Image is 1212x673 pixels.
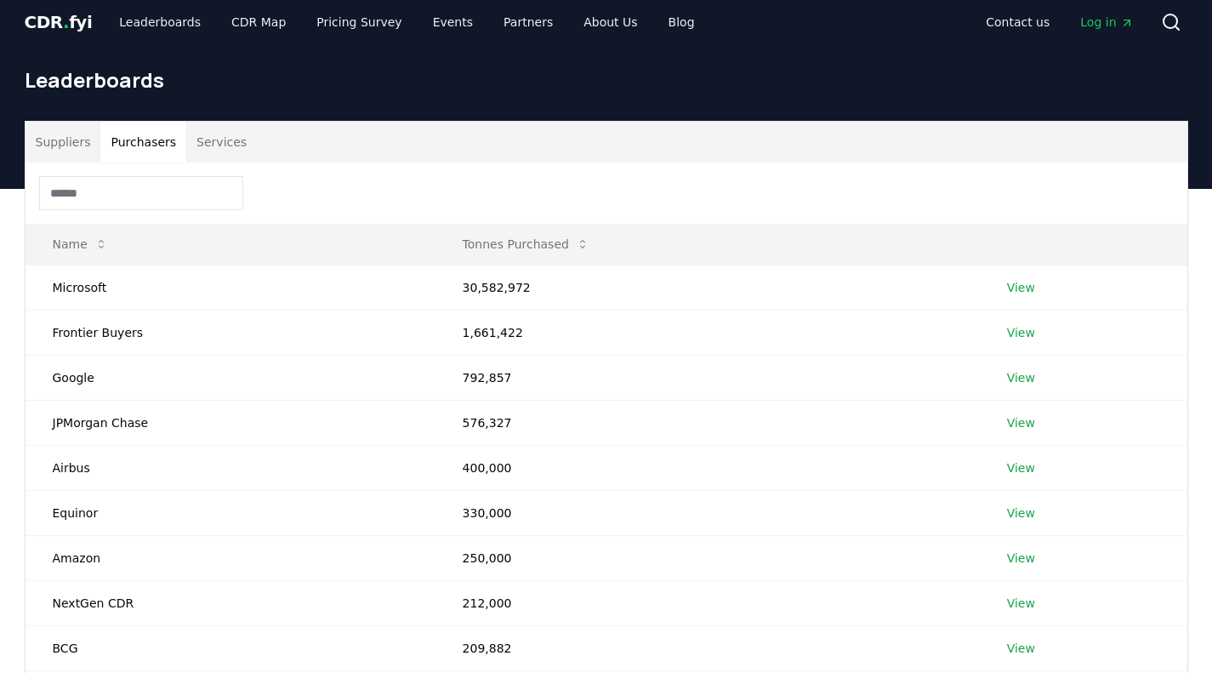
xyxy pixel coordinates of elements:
[435,265,980,310] td: 30,582,972
[1007,279,1035,296] a: View
[435,310,980,355] td: 1,661,422
[105,7,214,37] a: Leaderboards
[26,625,435,670] td: BCG
[105,7,708,37] nav: Main
[26,355,435,400] td: Google
[25,10,93,34] a: CDR.fyi
[26,535,435,580] td: Amazon
[26,445,435,490] td: Airbus
[435,580,980,625] td: 212,000
[26,490,435,535] td: Equinor
[39,227,122,261] button: Name
[26,265,435,310] td: Microsoft
[303,7,415,37] a: Pricing Survey
[1007,324,1035,341] a: View
[435,445,980,490] td: 400,000
[26,580,435,625] td: NextGen CDR
[655,7,708,37] a: Blog
[490,7,566,37] a: Partners
[1067,7,1147,37] a: Log in
[570,7,651,37] a: About Us
[100,122,186,163] button: Purchasers
[1007,550,1035,567] a: View
[435,535,980,580] td: 250,000
[1007,505,1035,522] a: View
[25,66,1188,94] h1: Leaderboards
[435,355,980,400] td: 792,857
[26,400,435,445] td: JPMorgan Chase
[972,7,1147,37] nav: Main
[218,7,299,37] a: CDR Map
[63,12,69,32] span: .
[25,12,93,32] span: CDR fyi
[419,7,487,37] a: Events
[435,625,980,670] td: 209,882
[1080,14,1133,31] span: Log in
[1007,369,1035,386] a: View
[1007,640,1035,657] a: View
[1007,414,1035,431] a: View
[1007,595,1035,612] a: View
[1007,459,1035,476] a: View
[26,122,101,163] button: Suppliers
[435,400,980,445] td: 576,327
[435,490,980,535] td: 330,000
[972,7,1063,37] a: Contact us
[26,310,435,355] td: Frontier Buyers
[186,122,257,163] button: Services
[449,227,603,261] button: Tonnes Purchased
